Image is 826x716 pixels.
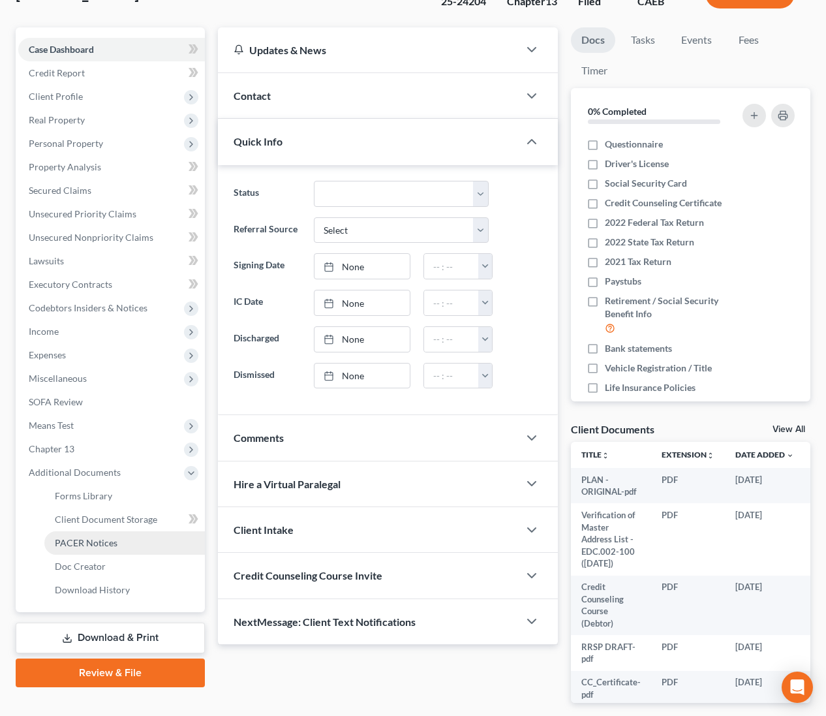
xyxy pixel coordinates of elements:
a: Doc Creator [44,555,205,578]
td: PDF [651,468,725,504]
a: Unsecured Nonpriority Claims [18,226,205,249]
td: Credit Counseling Course (Debtor) [571,576,651,636]
span: Retirement Account Statements Showing Balance [605,401,739,427]
a: Extensionunfold_more [662,450,714,459]
td: CC_Certificate-pdf [571,671,651,707]
span: Hire a Virtual Paralegal [234,478,341,490]
input: -- : -- [424,254,479,279]
span: Chapter 13 [29,443,74,454]
span: Forms Library [55,490,112,501]
span: Bank statements [605,342,672,355]
span: Expenses [29,349,66,360]
span: Executory Contracts [29,279,112,290]
label: Referral Source [227,217,307,243]
label: Signing Date [227,253,307,279]
span: Questionnaire [605,138,663,151]
span: PACER Notices [55,537,117,548]
span: Personal Property [29,138,103,149]
a: None [314,254,410,279]
div: Open Intercom Messenger [782,672,813,703]
td: [DATE] [725,468,804,504]
input: -- : -- [424,290,479,315]
div: Updates & News [234,43,504,57]
label: Status [227,181,307,207]
span: 2021 Tax Return [605,255,671,268]
a: Review & File [16,659,205,687]
span: SOFA Review [29,396,83,407]
input: -- : -- [424,364,479,388]
a: Lawsuits [18,249,205,273]
span: Paystubs [605,275,641,288]
a: Case Dashboard [18,38,205,61]
a: None [314,290,410,315]
td: [DATE] [725,671,804,707]
a: Credit Report [18,61,205,85]
span: Client Profile [29,91,83,102]
i: unfold_more [707,452,714,459]
span: Quick Info [234,135,283,148]
span: Credit Report [29,67,85,78]
td: Verification of Master Address List - EDC.002-100 ([DATE]) [571,503,651,575]
a: Secured Claims [18,179,205,202]
span: Credit Counseling Course Invite [234,569,382,582]
span: Driver's License [605,157,669,170]
div: Client Documents [571,422,654,436]
a: SOFA Review [18,390,205,414]
a: PACER Notices [44,531,205,555]
span: Real Property [29,114,85,125]
span: 2022 State Tax Return [605,236,694,249]
span: Miscellaneous [29,373,87,384]
td: PLAN - ORIGINAL-pdf [571,468,651,504]
span: Secured Claims [29,185,91,196]
td: PDF [651,576,725,636]
a: Property Analysis [18,155,205,179]
a: Download History [44,578,205,602]
span: Property Analysis [29,161,101,172]
a: None [314,364,410,388]
span: Vehicle Registration / Title [605,362,712,375]
a: Executory Contracts [18,273,205,296]
span: Life Insurance Policies [605,381,696,394]
span: Retirement / Social Security Benefit Info [605,294,739,320]
span: Lawsuits [29,255,64,266]
a: Client Document Storage [44,508,205,531]
strong: 0% Completed [588,106,647,117]
td: PDF [651,503,725,575]
span: 2022 Federal Tax Return [605,216,704,229]
a: Docs [571,27,615,53]
a: Titleunfold_more [581,450,609,459]
span: Client Intake [234,523,294,536]
td: [DATE] [725,503,804,575]
td: PDF [651,671,725,707]
a: Forms Library [44,484,205,508]
td: [DATE] [725,576,804,636]
span: Social Security Card [605,177,687,190]
label: IC Date [227,290,307,316]
td: RRSP DRAFT-pdf [571,635,651,671]
span: Credit Counseling Certificate [605,196,722,210]
td: [DATE] [725,635,804,671]
span: Client Document Storage [55,514,157,525]
span: Codebtors Insiders & Notices [29,302,147,313]
a: View All [772,425,805,434]
a: Date Added expand_more [735,450,794,459]
a: Unsecured Priority Claims [18,202,205,226]
a: None [314,327,410,352]
span: Unsecured Priority Claims [29,208,136,219]
span: NextMessage: Client Text Notifications [234,615,416,628]
span: Unsecured Nonpriority Claims [29,232,153,243]
a: Events [671,27,722,53]
i: expand_more [786,452,794,459]
a: Fees [727,27,769,53]
a: Timer [571,58,618,84]
label: Discharged [227,326,307,352]
span: Contact [234,89,271,102]
td: PDF [651,635,725,671]
span: Additional Documents [29,467,121,478]
a: Download & Print [16,623,205,653]
i: unfold_more [602,452,609,459]
span: Income [29,326,59,337]
span: Doc Creator [55,561,106,572]
span: Download History [55,584,130,595]
span: Case Dashboard [29,44,94,55]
